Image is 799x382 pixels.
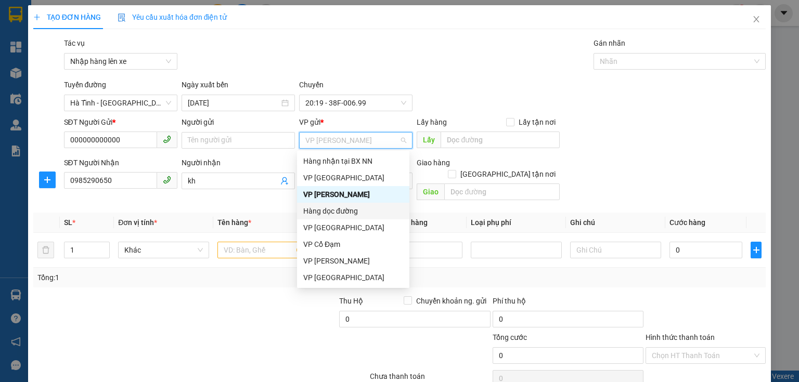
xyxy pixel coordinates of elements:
span: Nhập hàng lên xe [70,54,171,69]
span: Hà Tĩnh - Hà Nội [70,95,171,111]
input: Ghi Chú [570,242,661,258]
button: delete [37,242,54,258]
div: VP [GEOGRAPHIC_DATA] [303,172,403,183]
div: Hàng nhận tại BX NN [297,153,409,169]
div: VP [GEOGRAPHIC_DATA] [303,222,403,233]
button: plus [39,172,56,188]
span: 20:19 - 38F-006.99 [305,95,406,111]
span: user-add [280,177,289,185]
div: VP Hà Đông [297,219,409,236]
div: Người gửi [182,116,295,128]
div: VP [GEOGRAPHIC_DATA] [303,272,403,283]
img: icon [118,14,126,22]
span: Lấy [417,131,441,148]
label: Tác vụ [64,39,85,47]
button: Close [742,5,771,34]
div: Người nhận [182,157,295,168]
th: Loại phụ phí [467,213,566,233]
div: Hàng dọc đường [303,205,403,217]
span: plus [751,246,761,254]
div: SĐT Người Gửi [64,116,177,128]
span: TẠO ĐƠN HÀNG [33,13,101,21]
span: Yêu cầu xuất hóa đơn điện tử [118,13,227,21]
div: VP Cổ Đạm [303,239,403,250]
div: VP [PERSON_NAME] [303,189,403,200]
span: Chuyển khoản ng. gửi [412,295,491,307]
div: VP Mỹ Đình [297,169,409,186]
input: 0 [389,242,462,258]
button: plus [751,242,762,258]
span: Giao [417,183,444,200]
div: VP Cổ Đạm [297,236,409,253]
span: phone [163,176,171,184]
span: Thu Hộ [339,297,363,305]
span: plus [40,176,55,184]
div: VP Hoàng Liệt [297,186,409,203]
span: close [752,15,761,23]
input: Dọc đường [444,183,560,200]
span: phone [163,135,171,143]
span: Giao hàng [417,159,450,167]
input: Dọc đường [441,131,560,148]
div: VP [PERSON_NAME] [303,255,403,267]
span: Khác [124,242,203,258]
span: SL [64,218,72,227]
span: Lấy hàng [417,118,447,126]
div: SĐT Người Nhận [64,157,177,168]
span: Cước hàng [669,218,705,227]
div: Chuyến [299,79,413,95]
span: VP Hoàng Liệt [305,133,406,148]
div: Hàng nhận tại BX NN [303,155,403,167]
div: VP Xuân Giang [297,269,409,286]
div: Ngày xuất bến [182,79,295,95]
div: Hàng dọc đường [297,203,409,219]
span: Tổng cước [493,333,527,341]
label: Hình thức thanh toán [646,333,715,341]
label: Gán nhãn [594,39,625,47]
div: Tuyến đường [64,79,177,95]
span: plus [33,14,41,21]
span: Đơn vị tính [118,218,157,227]
div: VP Cương Gián [297,253,409,269]
th: Ghi chú [566,213,665,233]
div: VP gửi [299,116,413,128]
span: [GEOGRAPHIC_DATA] tận nơi [456,168,560,180]
div: Phí thu hộ [493,295,643,311]
span: Lấy tận nơi [514,116,560,128]
span: Tên hàng [217,218,251,227]
input: VD: Bàn, Ghế [217,242,308,258]
input: 13/09/2025 [188,97,279,109]
div: Tổng: 1 [37,272,309,283]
